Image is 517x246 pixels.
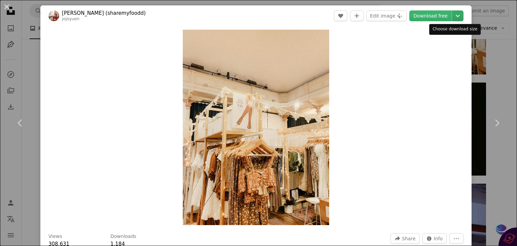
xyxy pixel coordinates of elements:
[48,10,59,21] img: Go to Jojo Yuen (sharemyfoodd)'s profile
[402,234,415,244] span: Share
[183,30,329,225] img: brown wooden clothes hanger on white wall
[183,30,329,225] button: Zoom in on this image
[390,233,419,244] button: Share this image
[422,233,447,244] button: Stats about this image
[409,10,452,21] a: Download free
[434,234,443,244] span: Info
[110,233,136,240] h3: Downloads
[366,10,407,21] button: Edit image
[62,17,79,21] a: jojoyuen
[452,10,463,21] button: Choose download size
[429,24,481,35] div: Choose download size
[62,10,146,17] a: [PERSON_NAME] (sharemyfoodd)
[350,10,364,21] button: Add to Collection
[449,233,463,244] button: More Actions
[477,91,517,155] a: Next
[48,233,62,240] h3: Views
[334,10,347,21] button: Like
